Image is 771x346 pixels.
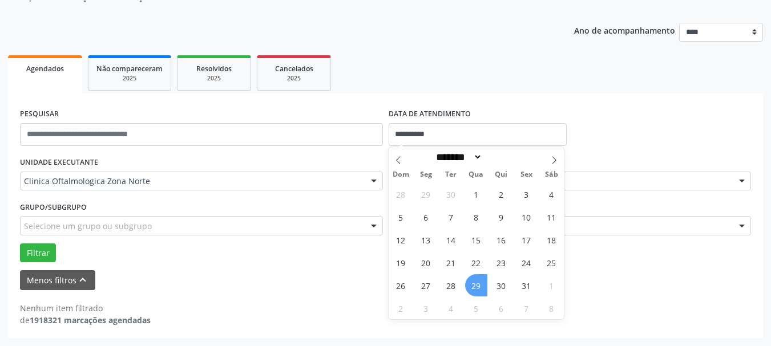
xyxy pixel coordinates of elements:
span: Outubro 22, 2025 [465,251,487,274]
span: Setembro 28, 2025 [390,183,412,205]
label: DATA DE ATENDIMENTO [389,105,471,123]
span: Novembro 7, 2025 [515,297,538,319]
span: Não compareceram [96,64,163,74]
span: Novembro 2, 2025 [390,297,412,319]
span: Outubro 2, 2025 [490,183,512,205]
span: Outubro 7, 2025 [440,206,462,228]
span: Novembro 3, 2025 [415,297,437,319]
span: Novembro 8, 2025 [540,297,563,319]
span: Sáb [539,171,564,178]
p: Ano de acompanhamento [574,23,675,37]
span: Outubro 8, 2025 [465,206,487,228]
span: Setembro 30, 2025 [440,183,462,205]
button: Menos filtroskeyboard_arrow_up [20,270,95,290]
span: Outubro 14, 2025 [440,229,462,251]
span: Outubro 13, 2025 [415,229,437,251]
span: Outubro 1, 2025 [465,183,487,205]
span: Outubro 10, 2025 [515,206,538,228]
span: Outubro 19, 2025 [390,251,412,274]
span: Outubro 15, 2025 [465,229,487,251]
span: Outubro 11, 2025 [540,206,563,228]
div: de [20,314,151,326]
label: UNIDADE EXECUTANTE [20,154,98,172]
span: Outubro 31, 2025 [515,274,538,296]
span: Outubro 9, 2025 [490,206,512,228]
strong: 1918321 marcações agendadas [30,315,151,325]
span: Outubro 21, 2025 [440,251,462,274]
span: Outubro 26, 2025 [390,274,412,296]
span: Ter [438,171,463,178]
span: Qua [463,171,489,178]
span: Outubro 24, 2025 [515,251,538,274]
span: Seg [413,171,438,178]
span: Resolvidos [196,64,232,74]
span: Clinica Oftalmologica Zona Norte [24,176,360,187]
div: 2025 [185,74,243,83]
button: Filtrar [20,243,56,263]
span: Novembro 6, 2025 [490,297,512,319]
span: Outubro 5, 2025 [390,206,412,228]
span: Cancelados [275,64,313,74]
span: Novembro 5, 2025 [465,297,487,319]
div: Nenhum item filtrado [20,302,151,314]
span: Outubro 27, 2025 [415,274,437,296]
span: Outubro 3, 2025 [515,183,538,205]
span: Outubro 20, 2025 [415,251,437,274]
span: Outubro 23, 2025 [490,251,512,274]
span: Setembro 29, 2025 [415,183,437,205]
div: 2025 [265,74,322,83]
span: Selecione um grupo ou subgrupo [24,220,152,232]
select: Month [433,151,483,163]
span: Qui [489,171,514,178]
span: Outubro 4, 2025 [540,183,563,205]
span: Outubro 6, 2025 [415,206,437,228]
span: Outubro 17, 2025 [515,229,538,251]
span: Outubro 18, 2025 [540,229,563,251]
span: Agendados [26,64,64,74]
label: PESQUISAR [20,105,59,123]
i: keyboard_arrow_up [76,274,89,286]
span: Novembro 1, 2025 [540,274,563,296]
input: Year [482,151,520,163]
span: Dom [389,171,414,178]
div: 2025 [96,74,163,83]
span: Sex [514,171,539,178]
span: Outubro 30, 2025 [490,274,512,296]
span: Outubro 16, 2025 [490,229,512,251]
span: Outubro 29, 2025 [465,274,487,296]
span: Outubro 28, 2025 [440,274,462,296]
span: Outubro 12, 2025 [390,229,412,251]
span: Outubro 25, 2025 [540,251,563,274]
span: Novembro 4, 2025 [440,297,462,319]
label: Grupo/Subgrupo [20,198,87,216]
